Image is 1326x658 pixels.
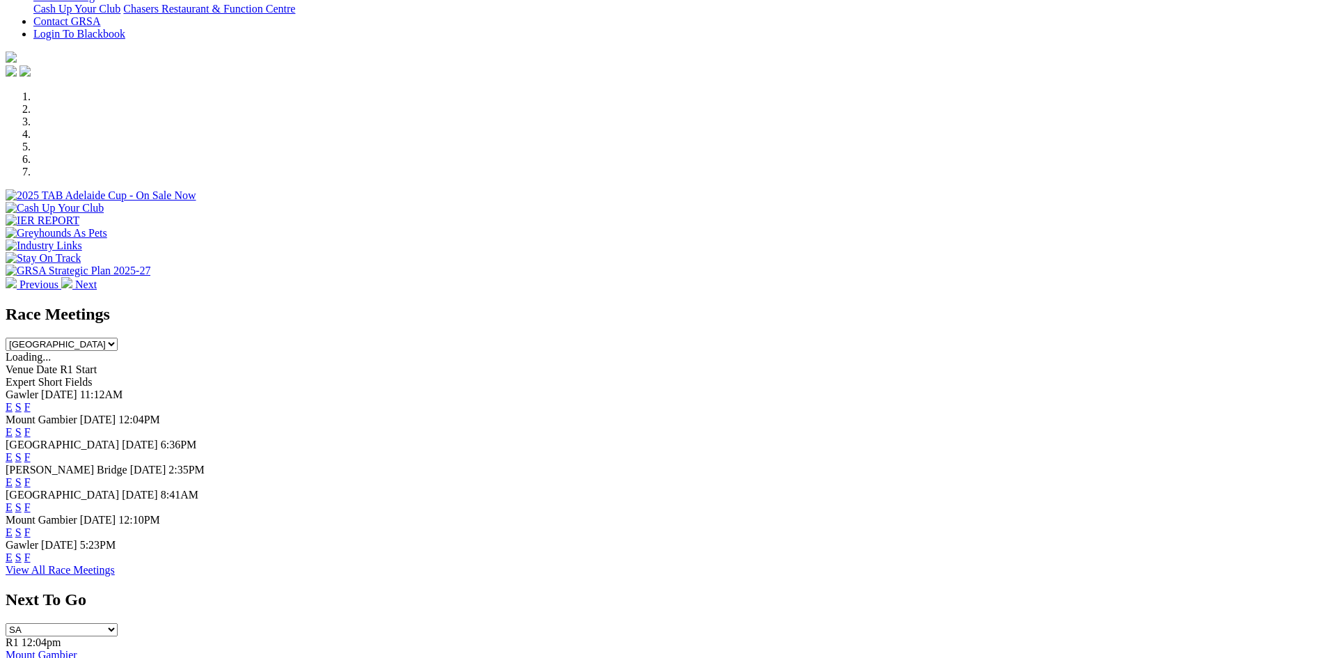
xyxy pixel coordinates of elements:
img: chevron-left-pager-white.svg [6,277,17,288]
a: Previous [6,279,61,290]
a: S [15,476,22,488]
span: Fields [65,376,92,388]
span: Mount Gambier [6,414,77,425]
a: S [15,551,22,563]
span: Mount Gambier [6,514,77,526]
a: S [15,426,22,438]
span: 6:36PM [161,439,197,451]
span: 12:04PM [118,414,160,425]
span: Previous [19,279,58,290]
span: [DATE] [80,514,116,526]
h2: Next To Go [6,590,1320,609]
a: F [24,526,31,538]
a: Login To Blackbook [33,28,125,40]
img: Cash Up Your Club [6,202,104,214]
span: Next [75,279,97,290]
a: F [24,551,31,563]
img: facebook.svg [6,65,17,77]
a: E [6,401,13,413]
a: S [15,501,22,513]
span: [DATE] [122,489,158,501]
h2: Race Meetings [6,305,1320,324]
a: E [6,451,13,463]
img: chevron-right-pager-white.svg [61,277,72,288]
a: S [15,401,22,413]
span: [DATE] [80,414,116,425]
a: S [15,451,22,463]
span: [DATE] [130,464,166,476]
span: 11:12AM [80,389,123,400]
a: E [6,501,13,513]
span: R1 [6,636,19,648]
img: Industry Links [6,240,82,252]
span: Venue [6,363,33,375]
a: F [24,476,31,488]
span: [DATE] [41,389,77,400]
span: [PERSON_NAME] Bridge [6,464,127,476]
img: Stay On Track [6,252,81,265]
span: 12:10PM [118,514,160,526]
img: IER REPORT [6,214,79,227]
img: 2025 TAB Adelaide Cup - On Sale Now [6,189,196,202]
span: 8:41AM [161,489,198,501]
img: logo-grsa-white.png [6,52,17,63]
span: 5:23PM [80,539,116,551]
span: 2:35PM [168,464,205,476]
img: Greyhounds As Pets [6,227,107,240]
img: twitter.svg [19,65,31,77]
a: E [6,526,13,538]
a: Chasers Restaurant & Function Centre [123,3,295,15]
span: [GEOGRAPHIC_DATA] [6,489,119,501]
span: Gawler [6,539,38,551]
a: View All Race Meetings [6,564,115,576]
a: F [24,501,31,513]
span: 12:04pm [22,636,61,648]
a: Next [61,279,97,290]
span: Gawler [6,389,38,400]
a: Cash Up Your Club [33,3,120,15]
img: GRSA Strategic Plan 2025-27 [6,265,150,277]
a: Contact GRSA [33,15,100,27]
span: Expert [6,376,35,388]
span: Date [36,363,57,375]
a: E [6,426,13,438]
a: E [6,551,13,563]
span: [DATE] [41,539,77,551]
a: F [24,401,31,413]
a: F [24,426,31,438]
span: [GEOGRAPHIC_DATA] [6,439,119,451]
a: F [24,451,31,463]
span: R1 Start [60,363,97,375]
span: Loading... [6,351,51,363]
span: Short [38,376,63,388]
a: S [15,526,22,538]
span: [DATE] [122,439,158,451]
a: E [6,476,13,488]
div: Bar & Dining [33,3,1320,15]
